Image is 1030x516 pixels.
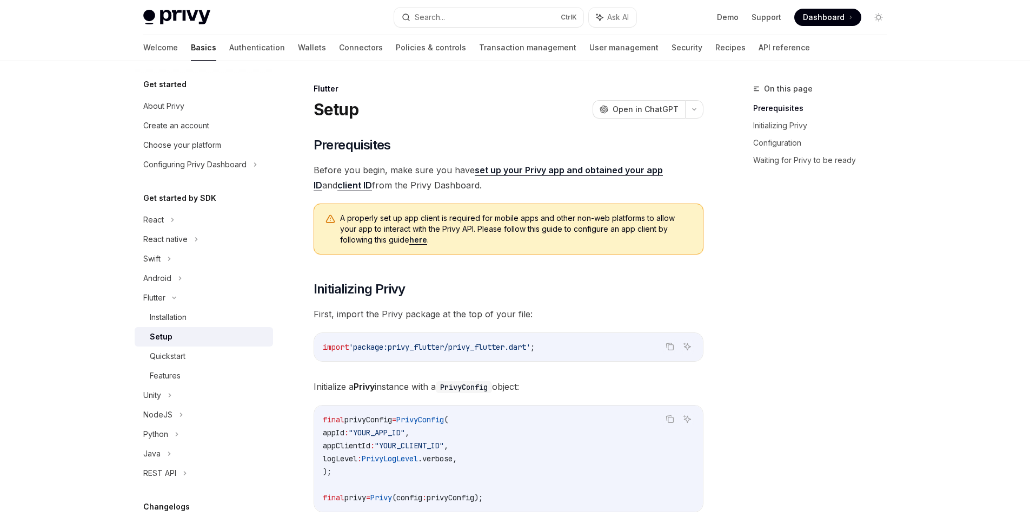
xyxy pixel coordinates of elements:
[593,100,685,119] button: Open in ChatGPT
[444,441,448,450] span: ,
[561,13,577,22] span: Ctrl K
[143,233,188,246] div: React native
[340,213,692,245] span: A properly set up app client is required for mobile apps and other non-web platforms to allow you...
[444,415,448,424] span: (
[530,342,535,352] span: ;
[337,180,372,191] a: client ID
[143,78,187,91] h5: Get started
[794,9,861,26] a: Dashboard
[143,158,247,171] div: Configuring Privy Dashboard
[392,493,422,502] span: (config
[672,35,702,61] a: Security
[143,500,190,513] h5: Changelogs
[753,117,896,134] a: Initializing Privy
[362,454,418,463] span: PrivyLogLevel
[135,96,273,116] a: About Privy
[143,139,221,152] div: Choose your platform
[150,350,185,363] div: Quickstart
[415,11,445,24] div: Search...
[354,381,375,392] strong: Privy
[753,152,896,169] a: Waiting for Privy to be ready
[436,381,492,393] code: PrivyConfig
[143,192,216,205] h5: Get started by SDK
[349,342,530,352] span: 'package:privy_flutter/privy_flutter.dart'
[325,214,336,225] svg: Warning
[314,162,703,193] span: Before you begin, make sure you have and from the Privy Dashboard.
[135,366,273,386] a: Features
[663,339,677,354] button: Copy the contents from the code block
[409,235,427,245] a: here
[150,330,172,343] div: Setup
[191,35,216,61] a: Basics
[143,291,165,304] div: Flutter
[344,415,392,424] span: privyConfig
[339,35,383,61] a: Connectors
[344,428,349,437] span: :
[607,12,629,23] span: Ask AI
[135,116,273,135] a: Create an account
[344,493,366,502] span: privy
[323,441,370,450] span: appClientId
[422,493,427,502] span: :
[314,165,663,191] a: set up your Privy app and obtained your app ID
[752,12,781,23] a: Support
[680,339,694,354] button: Ask AI
[143,428,168,441] div: Python
[418,454,457,463] span: .verbose,
[314,100,358,119] h1: Setup
[135,135,273,155] a: Choose your platform
[143,10,210,25] img: light logo
[589,8,636,27] button: Ask AI
[143,467,176,480] div: REST API
[427,493,483,502] span: privyConfig);
[135,308,273,327] a: Installation
[405,428,409,437] span: ,
[396,35,466,61] a: Policies & controls
[589,35,659,61] a: User management
[135,347,273,366] a: Quickstart
[717,12,739,23] a: Demo
[680,412,694,426] button: Ask AI
[366,493,370,502] span: =
[357,454,362,463] span: :
[143,389,161,402] div: Unity
[143,119,209,132] div: Create an account
[753,134,896,152] a: Configuration
[759,35,810,61] a: API reference
[229,35,285,61] a: Authentication
[150,369,181,382] div: Features
[314,136,391,154] span: Prerequisites
[323,342,349,352] span: import
[323,467,331,476] span: );
[870,9,887,26] button: Toggle dark mode
[323,454,357,463] span: logLevel
[143,447,161,460] div: Java
[753,100,896,117] a: Prerequisites
[143,252,161,265] div: Swift
[370,493,392,502] span: Privy
[663,412,677,426] button: Copy the contents from the code block
[396,415,444,424] span: PrivyConfig
[314,306,703,322] span: First, import the Privy package at the top of your file:
[394,8,583,27] button: Search...CtrlK
[143,408,172,421] div: NodeJS
[375,441,444,450] span: "YOUR_CLIENT_ID"
[392,415,396,424] span: =
[323,493,344,502] span: final
[150,311,187,324] div: Installation
[715,35,746,61] a: Recipes
[764,82,813,95] span: On this page
[803,12,845,23] span: Dashboard
[143,100,184,113] div: About Privy
[314,280,406,298] span: Initializing Privy
[314,83,703,94] div: Flutter
[314,379,703,394] span: Initialize a instance with a object:
[298,35,326,61] a: Wallets
[143,213,164,226] div: React
[323,428,344,437] span: appId
[370,441,375,450] span: :
[479,35,576,61] a: Transaction management
[349,428,405,437] span: "YOUR_APP_ID"
[613,104,679,115] span: Open in ChatGPT
[323,415,344,424] span: final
